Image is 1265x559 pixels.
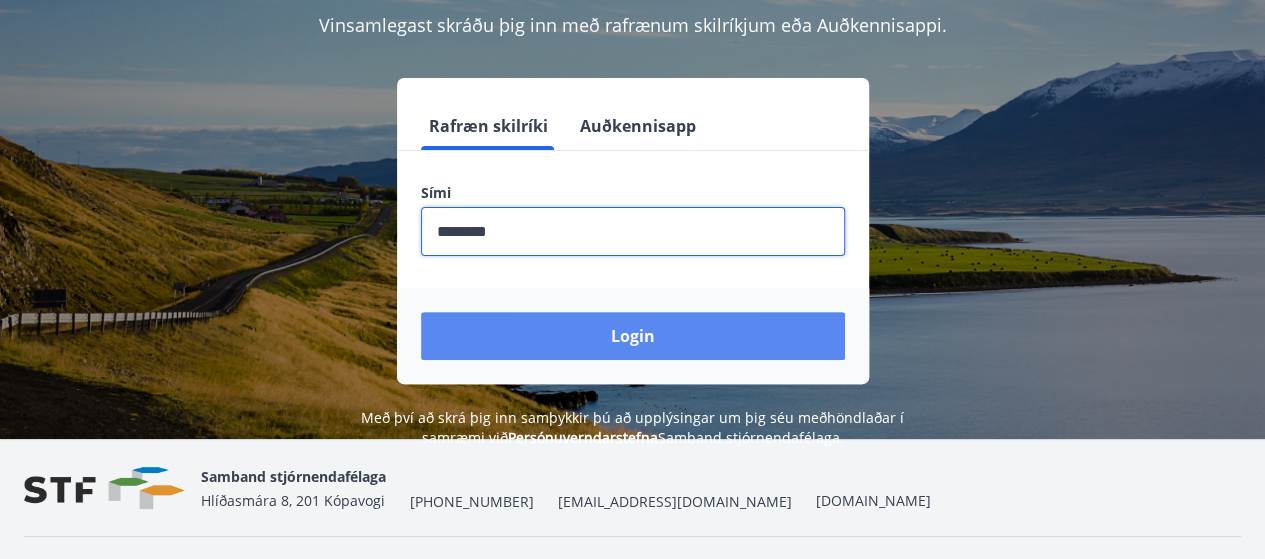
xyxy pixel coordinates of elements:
a: [DOMAIN_NAME] [816,491,931,510]
a: Persónuverndarstefna [508,428,658,447]
span: [PHONE_NUMBER] [410,492,534,512]
span: Með því að skrá þig inn samþykkir þú að upplýsingar um þig séu meðhöndlaðar í samræmi við Samband... [361,408,904,447]
img: vjCaq2fThgY3EUYqSgpjEiBg6WP39ov69hlhuPVN.png [24,467,185,510]
span: Samband stjórnendafélaga [201,467,386,486]
span: [EMAIL_ADDRESS][DOMAIN_NAME] [558,492,792,512]
label: Sími [421,183,845,203]
span: Vinsamlegast skráðu þig inn með rafrænum skilríkjum eða Auðkennisappi. [319,13,947,37]
button: Auðkennisapp [572,102,704,150]
button: Rafræn skilríki [421,102,556,150]
span: Hlíðasmára 8, 201 Kópavogi [201,491,385,510]
button: Login [421,312,845,360]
